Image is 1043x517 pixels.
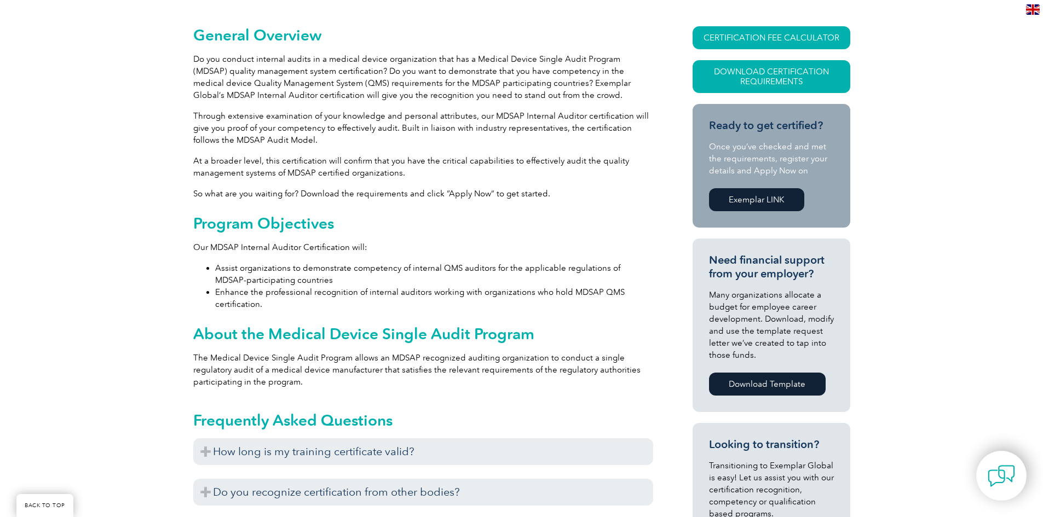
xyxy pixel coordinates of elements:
[709,188,804,211] a: Exemplar LINK
[709,141,834,177] p: Once you’ve checked and met the requirements, register your details and Apply Now on
[193,214,653,232] h2: Program Objectives
[709,289,834,361] p: Many organizations allocate a budget for employee career development. Download, modify and use th...
[193,26,653,44] h2: General Overview
[215,286,653,310] li: Enhance the professional recognition of internal auditors working with organizations who hold MDS...
[16,494,73,517] a: BACK TO TOP
[1026,4,1040,15] img: en
[193,411,653,429] h2: Frequently Asked Questions
[215,262,653,286] li: Assist organizations to demonstrate competency of internal QMS auditors for the applicable regula...
[693,60,850,93] a: Download Certification Requirements
[193,479,653,506] h3: Do you recognize certification from other bodies?
[988,462,1015,490] img: contact-chat.png
[709,119,834,132] h3: Ready to get certified?
[193,325,653,342] h2: About the Medical Device Single Audit Program
[193,352,653,388] p: The Medical Device Single Audit Program allows an MDSAP recognized auditing organization to condu...
[193,241,653,253] p: Our MDSAP Internal Auditor Certification will:
[193,53,653,101] p: Do you conduct internal audits in a medical device organization that has a Medical Device Single ...
[193,155,653,179] p: At a broader level, this certification will confirm that you have the critical capabilities to ef...
[709,438,834,451] h3: Looking to transition?
[709,253,834,281] h3: Need financial support from your employer?
[709,373,826,396] a: Download Template
[693,26,850,49] a: CERTIFICATION FEE CALCULATOR
[193,438,653,465] h3: How long is my training certificate valid?
[193,188,653,200] p: So what are you waiting for? Download the requirements and click “Apply Now” to get started.
[193,110,653,146] p: Through extensive examination of your knowledge and personal attributes, our MDSAP Internal Audit...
